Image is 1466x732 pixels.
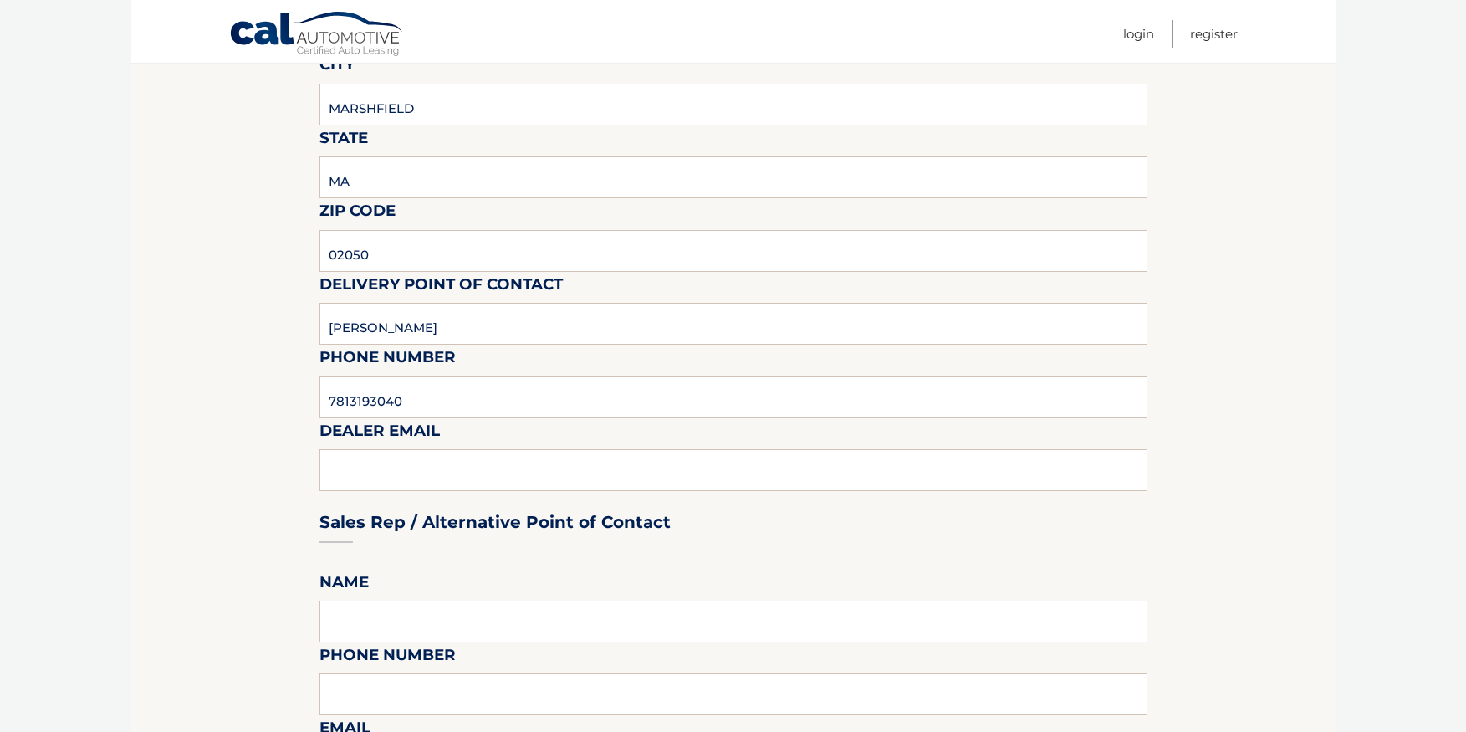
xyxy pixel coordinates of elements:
[319,345,456,376] label: Phone Number
[319,52,355,83] label: City
[1123,20,1154,48] a: Login
[319,418,440,449] label: Dealer Email
[229,11,405,59] a: Cal Automotive
[319,642,456,673] label: Phone Number
[319,272,563,303] label: Delivery Point of Contact
[1190,20,1238,48] a: Register
[319,198,396,229] label: Zip Code
[319,570,369,601] label: Name
[319,125,368,156] label: State
[319,512,671,533] h3: Sales Rep / Alternative Point of Contact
